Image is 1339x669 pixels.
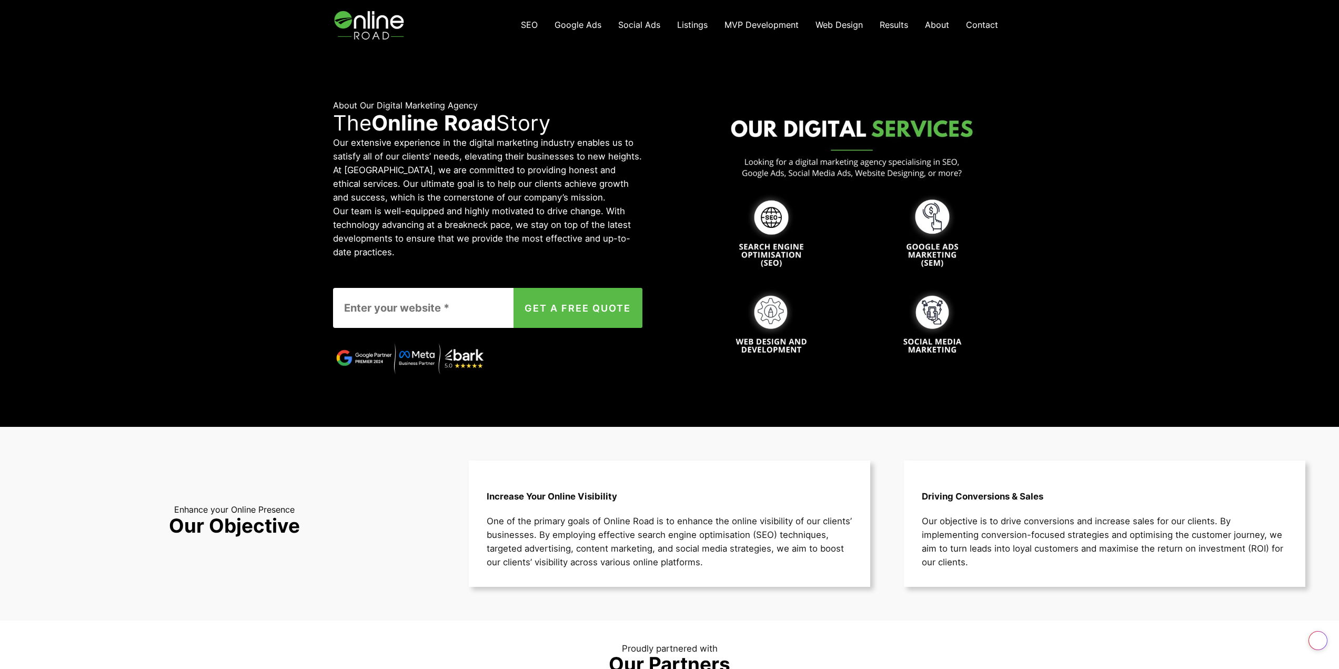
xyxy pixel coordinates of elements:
[72,516,398,544] p: Our Objective
[917,14,958,36] a: About
[966,19,998,30] span: Contact
[333,111,642,136] p: The Story
[521,19,538,30] span: SEO
[677,19,708,30] span: Listings
[871,14,917,36] a: Results
[807,14,871,36] a: Web Design
[716,14,807,36] a: MVP Development
[925,19,949,30] span: About
[880,19,908,30] span: Results
[922,514,1288,569] p: Our objective is to drive conversions and increase sales for our clients. By implementing convers...
[333,101,642,111] h6: About Our Digital Marketing Agency
[487,514,853,569] p: One of the primary goals of Online Road is to enhance the online visibility of our clients’ busin...
[669,14,716,36] a: Listings
[72,503,398,516] p: Enhance your Online Presence
[444,110,496,136] strong: Road
[333,204,642,259] p: Our team is well-equipped and highly motivated to drive change. With technology advancing at a br...
[618,19,660,30] span: Social Ads
[512,14,1006,36] nav: Navigation
[333,136,642,204] p: Our extensive experience in the digital marketing industry enables us to satisfy all of our clien...
[512,14,546,36] a: SEO
[333,288,536,328] input: Enter your website *
[546,14,610,36] a: Google Ads
[958,14,1006,36] a: Contact
[610,14,669,36] a: Social Ads
[816,19,863,30] span: Web Design
[922,491,1043,502] strong: Driving Conversions & Sales
[555,19,601,30] span: Google Ads
[487,491,617,502] strong: Increase Your Online Visibility
[371,110,438,136] strong: Online
[622,642,718,655] p: Proudly partnered with
[514,288,642,328] button: GET A FREE QUOTE
[724,19,799,30] span: MVP Development
[333,288,642,328] form: Contact form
